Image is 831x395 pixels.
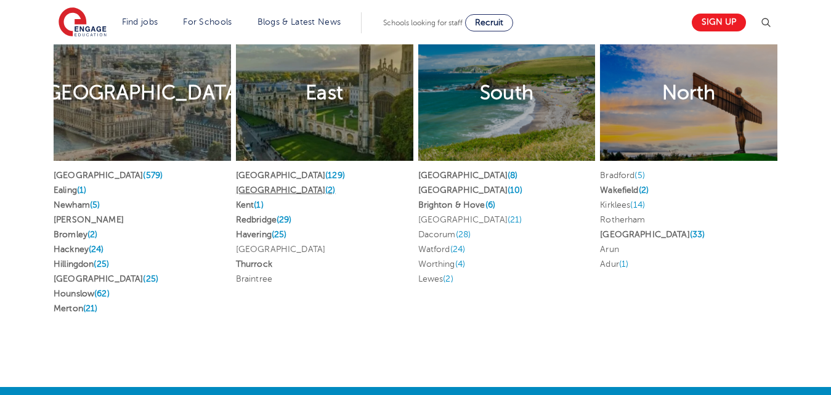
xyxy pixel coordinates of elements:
a: Find jobs [122,17,158,26]
span: (29) [277,215,292,224]
a: Ealing(1) [54,185,86,195]
a: Bromley(2) [54,230,97,239]
span: (8) [508,171,517,180]
span: (6) [485,200,495,210]
span: (2) [639,185,649,195]
a: [GEOGRAPHIC_DATA](10) [418,185,523,195]
a: [GEOGRAPHIC_DATA](33) [600,230,705,239]
span: (1) [254,200,263,210]
span: (5) [634,171,644,180]
li: Adur [600,257,777,272]
span: Recruit [475,18,503,27]
span: Schools looking for staff [383,18,463,27]
span: (4) [455,259,465,269]
li: Dacorum [418,227,596,242]
span: (2) [87,230,97,239]
a: [GEOGRAPHIC_DATA](8) [418,171,518,180]
img: Engage Education [59,7,107,38]
a: [GEOGRAPHIC_DATA](579) [54,171,163,180]
li: Watford [418,242,596,257]
a: Recruit [465,14,513,31]
span: (33) [690,230,705,239]
li: Worthing [418,257,596,272]
h2: East [306,80,343,106]
a: Merton(21) [54,304,97,313]
a: Sign up [692,14,746,31]
a: [GEOGRAPHIC_DATA](25) [54,274,158,283]
a: Brighton & Hove(6) [418,200,496,210]
span: (24) [89,245,104,254]
li: [GEOGRAPHIC_DATA] [236,242,413,257]
li: Rotherham [600,213,777,227]
a: For Schools [183,17,232,26]
a: [PERSON_NAME] [54,215,124,224]
span: (10) [508,185,523,195]
a: Redbridge(29) [236,215,292,224]
h2: [GEOGRAPHIC_DATA] [41,80,244,106]
span: (579) [143,171,163,180]
span: (62) [94,289,110,298]
span: (25) [272,230,287,239]
li: Bradford [600,168,777,183]
a: Wakefield(2) [600,185,649,195]
span: (21) [83,304,98,313]
span: (5) [90,200,100,210]
li: [GEOGRAPHIC_DATA] [418,213,596,227]
a: Kent(1) [236,200,264,210]
li: Braintree [236,272,413,287]
a: Hackney(24) [54,245,104,254]
span: (25) [143,274,158,283]
a: Havering(25) [236,230,287,239]
a: Hillingdon(25) [54,259,109,269]
a: [GEOGRAPHIC_DATA](129) [236,171,345,180]
a: Thurrock [236,259,272,269]
span: (14) [630,200,645,210]
span: (24) [450,245,466,254]
a: Hounslow(62) [54,289,110,298]
span: (2) [325,185,335,195]
a: [GEOGRAPHIC_DATA](2) [236,185,336,195]
span: (28) [456,230,471,239]
li: Kirklees [600,198,777,213]
span: (2) [443,274,453,283]
h2: South [480,80,534,106]
a: Blogs & Latest News [257,17,341,26]
span: (1) [77,185,86,195]
span: (21) [508,215,522,224]
span: (1) [619,259,628,269]
span: (129) [325,171,345,180]
span: (25) [94,259,109,269]
li: Lewes [418,272,596,287]
li: Arun [600,242,777,257]
a: Newham(5) [54,200,100,210]
h2: North [662,80,716,106]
